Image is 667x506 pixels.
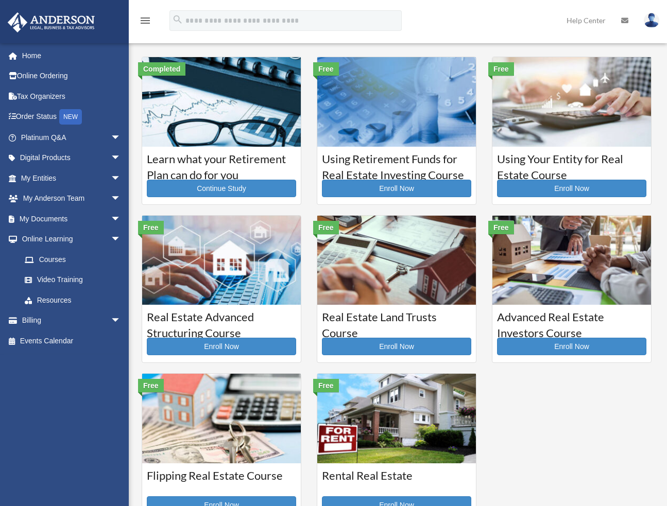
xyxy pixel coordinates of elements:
a: Events Calendar [7,330,136,351]
img: User Pic [644,13,659,28]
span: arrow_drop_down [111,310,131,331]
span: arrow_drop_down [111,188,131,210]
a: Resources [14,290,136,310]
a: Enroll Now [147,338,296,355]
div: NEW [59,109,82,125]
span: arrow_drop_down [111,168,131,189]
div: Free [138,221,164,234]
span: arrow_drop_down [111,127,131,148]
a: Tax Organizers [7,86,136,107]
h3: Learn what your Retirement Plan can do for you [147,151,296,177]
h3: Real Estate Land Trusts Course [322,309,471,335]
div: Free [313,62,339,76]
a: Billingarrow_drop_down [7,310,136,331]
a: Platinum Q&Aarrow_drop_down [7,127,136,148]
div: Free [138,379,164,392]
a: menu [139,18,151,27]
div: Free [488,221,514,234]
a: Enroll Now [497,180,646,197]
div: Free [313,221,339,234]
h3: Rental Real Estate [322,468,471,494]
i: search [172,14,183,25]
h3: Using Your Entity for Real Estate Course [497,151,646,177]
span: arrow_drop_down [111,148,131,169]
a: Video Training [14,270,136,290]
a: Online Learningarrow_drop_down [7,229,136,250]
a: My Anderson Teamarrow_drop_down [7,188,136,209]
a: Enroll Now [322,338,471,355]
a: Enroll Now [497,338,646,355]
img: Anderson Advisors Platinum Portal [5,12,98,32]
h3: Advanced Real Estate Investors Course [497,309,646,335]
a: Continue Study [147,180,296,197]
a: Order StatusNEW [7,107,136,128]
span: arrow_drop_down [111,229,131,250]
div: Free [488,62,514,76]
a: Enroll Now [322,180,471,197]
h3: Flipping Real Estate Course [147,468,296,494]
a: Digital Productsarrow_drop_down [7,148,136,168]
a: Courses [14,249,131,270]
span: arrow_drop_down [111,208,131,230]
div: Completed [138,62,185,76]
div: Free [313,379,339,392]
a: My Documentsarrow_drop_down [7,208,136,229]
a: Online Ordering [7,66,136,86]
i: menu [139,14,151,27]
a: Home [7,45,136,66]
h3: Using Retirement Funds for Real Estate Investing Course [322,151,471,177]
h3: Real Estate Advanced Structuring Course [147,309,296,335]
a: My Entitiesarrow_drop_down [7,168,136,188]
